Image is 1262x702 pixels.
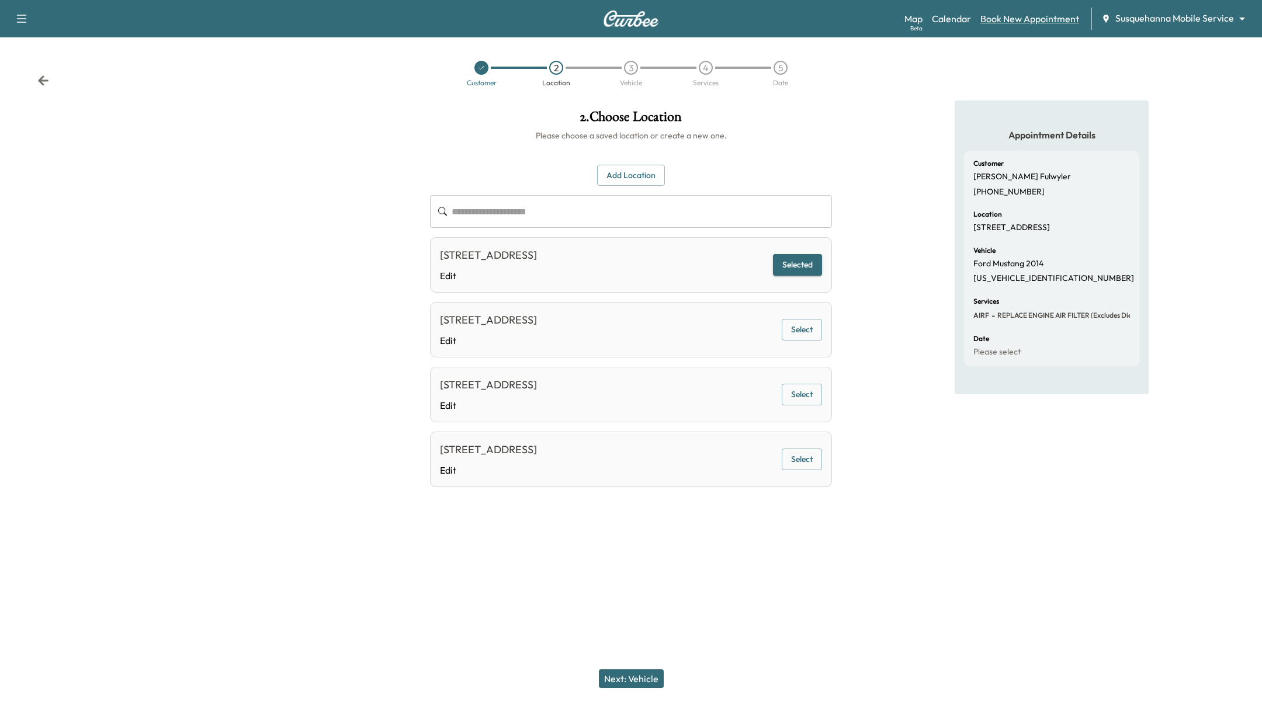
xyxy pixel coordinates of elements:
p: [PERSON_NAME] Fulwyler [973,172,1071,182]
h6: Customer [973,160,1004,167]
div: 2 [549,61,563,75]
a: Edit [440,398,537,412]
div: [STREET_ADDRESS] [440,312,537,328]
h5: Appointment Details [964,128,1139,141]
a: Calendar [932,12,971,26]
button: Next: Vehicle [599,669,664,688]
div: Customer [467,79,497,86]
span: REPLACE ENGINE AIR FILTER (excludes diesel and cold air intakes) [995,311,1206,320]
img: Curbee Logo [603,11,659,27]
p: [STREET_ADDRESS] [973,223,1050,233]
a: Edit [440,269,537,283]
div: 3 [624,61,638,75]
div: 4 [699,61,713,75]
div: Location [542,79,570,86]
h6: Vehicle [973,247,996,254]
span: - [989,310,995,321]
a: MapBeta [904,12,923,26]
h6: Date [973,335,989,342]
span: AIRF [973,311,989,320]
button: Selected [773,254,822,276]
button: Select [782,449,822,470]
div: Date [773,79,788,86]
h6: Services [973,298,999,305]
div: Vehicle [620,79,642,86]
button: Add Location [597,165,665,186]
h6: Please choose a saved location or create a new one. [430,130,832,141]
button: Select [782,319,822,340]
p: Ford Mustang 2014 [973,259,1043,269]
a: Edit [440,463,537,477]
div: [STREET_ADDRESS] [440,247,537,263]
div: 5 [774,61,788,75]
p: [PHONE_NUMBER] [973,187,1045,197]
a: Book New Appointment [980,12,1079,26]
div: [STREET_ADDRESS] [440,442,537,458]
button: Select [782,384,822,405]
h1: 2 . Choose Location [430,110,832,130]
span: Susquehanna Mobile Service [1115,12,1234,25]
h6: Location [973,211,1002,218]
div: [STREET_ADDRESS] [440,377,537,393]
div: Back [37,75,49,86]
p: [US_VEHICLE_IDENTIFICATION_NUMBER] [973,273,1134,284]
p: Please select [973,347,1021,357]
div: Beta [910,24,923,33]
a: Edit [440,333,537,347]
div: Services [693,79,719,86]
